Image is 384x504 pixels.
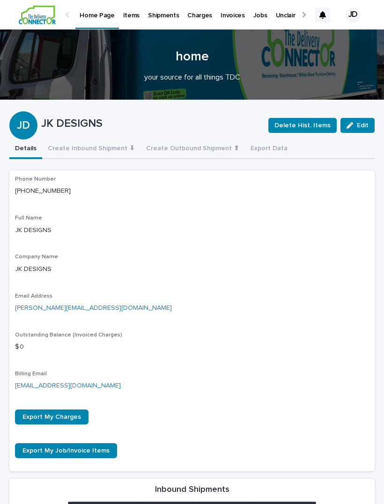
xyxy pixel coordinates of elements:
span: Export My Job/Invoice Items [22,447,110,454]
button: Delete Hist. Items [268,118,337,133]
div: JD [9,91,37,132]
span: Phone Number [15,176,56,182]
p: JK DESIGNS [15,226,369,235]
span: Email Address [15,293,52,299]
button: Export Data [245,139,293,159]
div: JD [346,7,361,22]
button: Details [9,139,42,159]
span: Company Name [15,254,58,260]
p: JK DESIGNS [15,264,369,274]
span: Edit [357,122,369,129]
p: JK DESIGNS [41,117,261,131]
span: Full Name [15,215,42,221]
span: Delete Hist. Items [274,121,331,130]
button: Create Outbound Shipment ⬆ [140,139,245,159]
button: Edit [340,118,375,133]
a: Export My Charges [15,409,89,424]
img: aCWQmA6OSGG0Kwt8cj3c [19,6,56,24]
span: Billing Email [15,371,47,377]
a: [PERSON_NAME][EMAIL_ADDRESS][DOMAIN_NAME] [15,305,172,311]
p: your source for all things TDC [9,73,375,82]
button: Create Inbound Shipment ⬇ [42,139,140,159]
span: Outstanding Balance (Invoiced Charges) [15,332,122,338]
p: $ 0 [15,342,369,352]
span: Export My Charges [22,414,81,420]
a: Export My Job/Invoice Items [15,443,117,458]
a: [PHONE_NUMBER] [15,188,71,194]
h2: Inbound Shipments [155,484,229,496]
h1: home [9,48,375,66]
a: [EMAIL_ADDRESS][DOMAIN_NAME] [15,382,121,389]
